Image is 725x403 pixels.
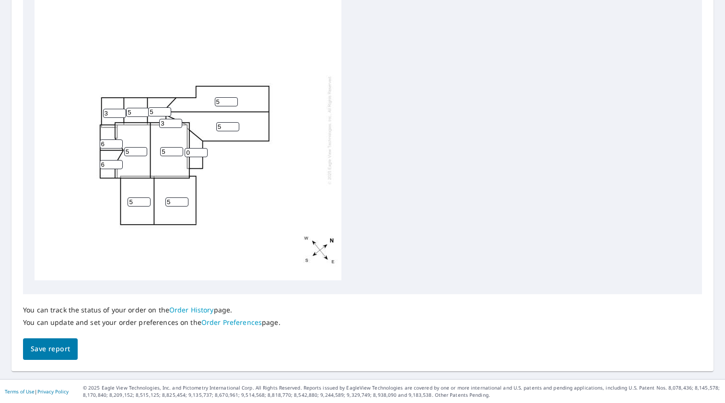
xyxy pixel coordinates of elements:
[23,338,78,360] button: Save report
[83,384,720,399] p: © 2025 Eagle View Technologies, Inc. and Pictometry International Corp. All Rights Reserved. Repo...
[5,388,35,395] a: Terms of Use
[201,318,262,327] a: Order Preferences
[23,318,281,327] p: You can update and set your order preferences on the page.
[169,305,214,314] a: Order History
[31,343,70,355] span: Save report
[5,389,69,394] p: |
[23,306,281,314] p: You can track the status of your order on the page.
[37,388,69,395] a: Privacy Policy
